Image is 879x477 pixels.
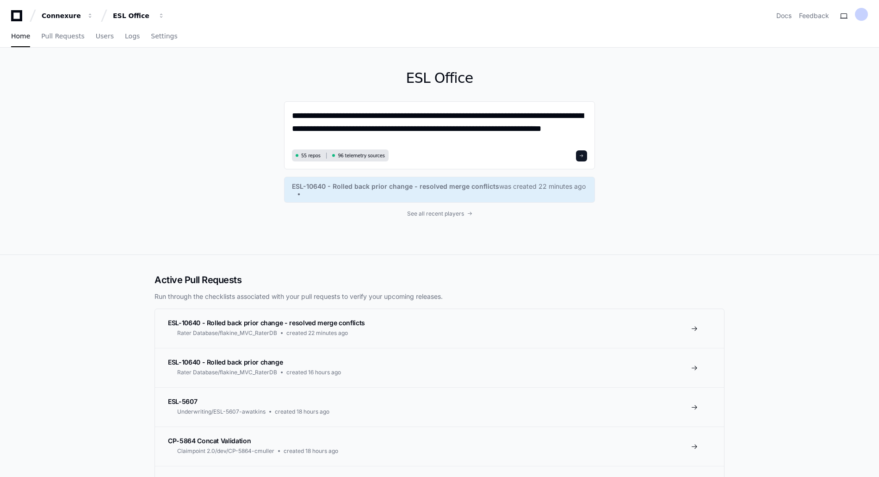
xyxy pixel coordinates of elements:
span: Logs [125,33,140,39]
h2: Active Pull Requests [155,273,724,286]
span: ESL-5607 [168,397,197,405]
span: created 16 hours ago [286,369,341,376]
div: ESL Office [113,11,153,20]
span: Pull Requests [41,33,84,39]
a: ESL-5607Underwriting/ESL-5607-awatkinscreated 18 hours ago [155,387,724,427]
a: Docs [776,11,792,20]
a: Home [11,26,30,47]
button: Feedback [799,11,829,20]
span: 55 repos [301,152,321,159]
span: created 22 minutes ago [286,329,348,337]
span: Rater Database/flakine_MVC_RaterDB [177,369,277,376]
span: Settings [151,33,177,39]
a: CP-5864 Concat ValidationClaimpoint 2.0/dev/CP-5864-cmullercreated 18 hours ago [155,427,724,466]
span: was created 22 minutes ago [499,182,586,191]
span: CP-5864 Concat Validation [168,437,251,445]
h1: ESL Office [284,70,595,87]
span: ESL-10640 - Rolled back prior change - resolved merge conflicts [292,182,499,191]
span: created 18 hours ago [284,447,338,455]
span: Users [96,33,114,39]
span: See all recent players [407,210,464,217]
a: Settings [151,26,177,47]
div: Connexure [42,11,81,20]
span: Home [11,33,30,39]
span: 96 telemetry sources [338,152,384,159]
a: ESL-10640 - Rolled back prior change - resolved merge conflictsRater Database/flakine_MVC_RaterDB... [155,309,724,348]
button: ESL Office [109,7,168,24]
button: Connexure [38,7,97,24]
span: Rater Database/flakine_MVC_RaterDB [177,329,277,337]
span: Underwriting/ESL-5607-awatkins [177,408,266,415]
a: ESL-10640 - Rolled back prior changeRater Database/flakine_MVC_RaterDBcreated 16 hours ago [155,348,724,387]
span: Claimpoint 2.0/dev/CP-5864-cmuller [177,447,274,455]
span: ESL-10640 - Rolled back prior change [168,358,283,366]
a: Users [96,26,114,47]
span: ESL-10640 - Rolled back prior change - resolved merge conflicts [168,319,365,327]
span: created 18 hours ago [275,408,329,415]
a: ESL-10640 - Rolled back prior change - resolved merge conflictswas created 22 minutes ago [292,182,587,198]
a: Pull Requests [41,26,84,47]
p: Run through the checklists associated with your pull requests to verify your upcoming releases. [155,292,724,301]
a: Logs [125,26,140,47]
a: See all recent players [284,210,595,217]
